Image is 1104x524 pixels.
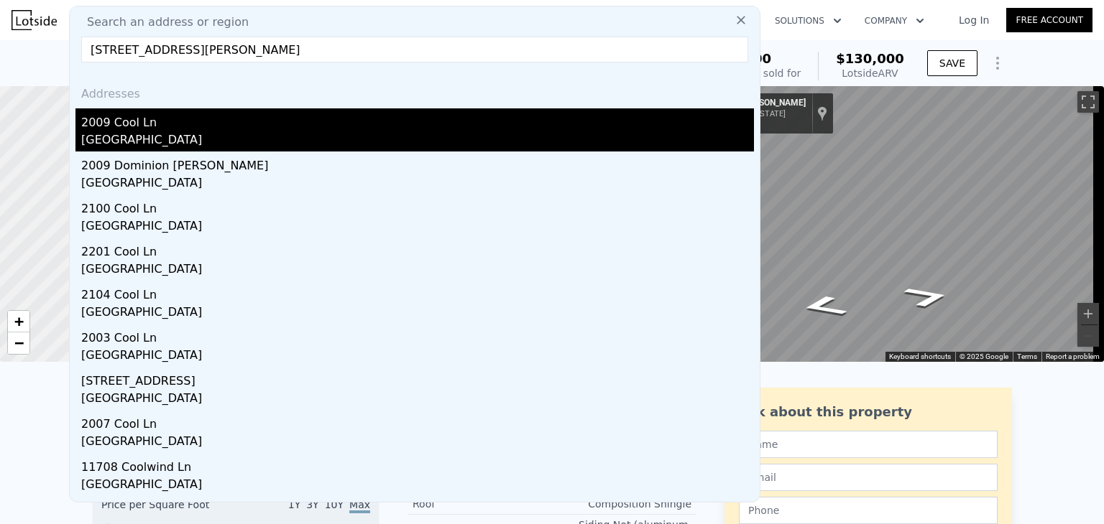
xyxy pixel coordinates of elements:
a: Zoom in [8,311,29,332]
span: 10Y [325,499,344,510]
path: Go Northwest, Wilson St [781,290,867,322]
span: 3Y [306,499,318,510]
button: Toggle fullscreen view [1077,91,1099,113]
a: Report a problem [1046,352,1100,360]
img: Lotside [11,10,57,30]
a: Log In [942,13,1006,27]
div: [GEOGRAPHIC_DATA] [81,131,754,151]
input: Phone [739,497,998,524]
span: 1Y [288,499,300,510]
div: Lotside ARV [836,66,904,80]
div: 11708 Coolwind Ln [81,453,754,476]
div: [GEOGRAPHIC_DATA] [81,476,754,496]
div: [GEOGRAPHIC_DATA] [81,217,754,238]
div: Map [658,86,1104,362]
div: [GEOGRAPHIC_DATA] [81,433,754,453]
div: 2003 Cool Ln [81,324,754,347]
div: Ask about this property [739,402,998,422]
button: Zoom in [1077,303,1099,324]
button: Show Options [983,49,1012,78]
button: SAVE [927,50,977,76]
button: Keyboard shortcuts [889,352,951,362]
path: Go Southeast, Wilson St [884,281,970,313]
div: Addresses [75,74,754,108]
input: Email [739,464,998,491]
a: Show location on map [817,106,827,121]
span: © 2025 Google [960,352,1008,360]
a: Free Account [1006,8,1092,32]
button: Company [853,8,936,34]
div: [GEOGRAPHIC_DATA] [81,304,754,324]
div: 2201 Cool Ln [81,238,754,261]
div: [GEOGRAPHIC_DATA] [81,174,754,195]
div: [STREET_ADDRESS] [81,367,754,390]
span: $130,000 [836,51,904,66]
span: Search an address or region [75,14,249,31]
div: Roof [413,497,552,511]
a: Terms (opens in new tab) [1017,352,1037,360]
input: Name [739,431,998,458]
div: 2009 Cool Ln [81,108,754,131]
input: Enter an address, city, region, neighborhood or zip code [81,37,748,62]
span: + [14,312,24,330]
div: Street View [658,86,1104,362]
span: − [14,334,24,352]
div: 2104 Cool Ln [81,281,754,304]
div: [GEOGRAPHIC_DATA] [81,347,754,367]
div: Price per Square Foot [101,497,236,520]
div: Cool Ln [81,496,754,519]
div: [GEOGRAPHIC_DATA] [81,261,754,281]
div: 2100 Cool Ln [81,195,754,217]
div: Composition Shingle [552,497,691,511]
div: [GEOGRAPHIC_DATA] [81,390,754,410]
div: 2009 Dominion [PERSON_NAME] [81,151,754,174]
button: Solutions [763,8,853,34]
a: Zoom out [8,332,29,354]
div: 2007 Cool Ln [81,410,754,433]
span: Max [349,499,370,513]
button: Zoom out [1077,325,1099,347]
